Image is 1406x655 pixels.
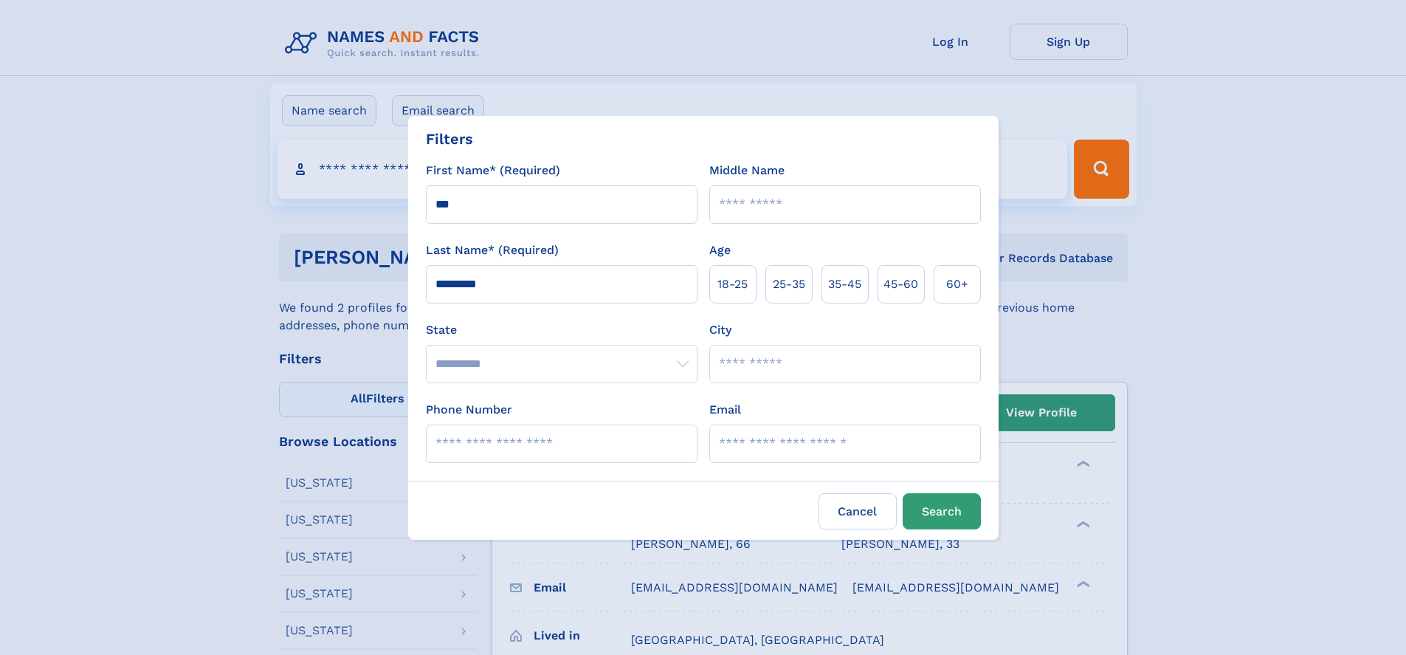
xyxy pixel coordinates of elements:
[903,493,981,529] button: Search
[426,241,559,259] label: Last Name* (Required)
[709,162,785,179] label: Middle Name
[773,275,805,293] span: 25‑35
[426,162,560,179] label: First Name* (Required)
[426,128,473,150] div: Filters
[426,401,512,419] label: Phone Number
[883,275,918,293] span: 45‑60
[709,241,731,259] label: Age
[709,321,731,339] label: City
[828,275,861,293] span: 35‑45
[946,275,968,293] span: 60+
[709,401,741,419] label: Email
[819,493,897,529] label: Cancel
[717,275,748,293] span: 18‑25
[426,321,697,339] label: State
